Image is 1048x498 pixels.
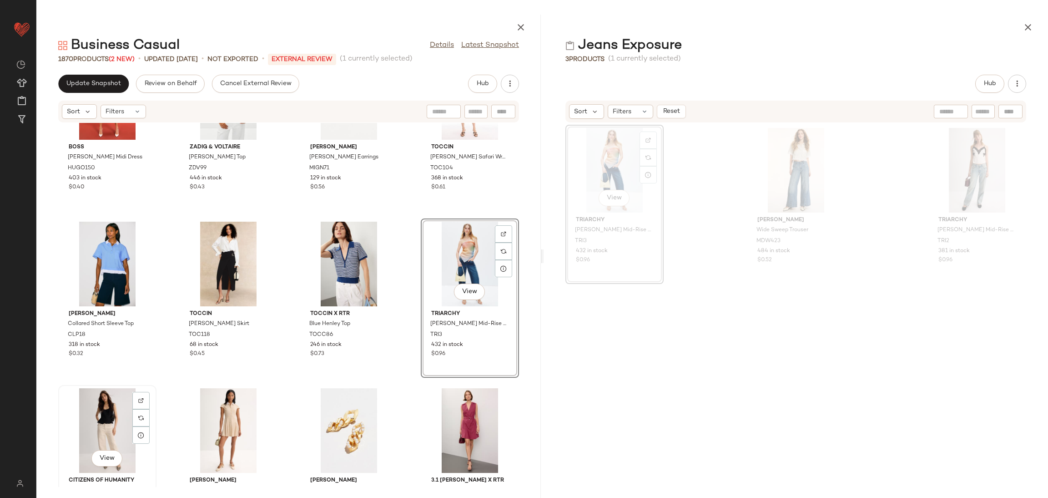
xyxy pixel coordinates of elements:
p: External REVIEW [268,54,336,65]
span: [PERSON_NAME] [310,143,388,152]
span: ZDV99 [189,164,207,173]
span: Triarchy [938,216,1016,224]
img: svg%3e [11,480,29,487]
span: TRI3 [575,237,587,245]
span: [PERSON_NAME] [190,477,267,485]
span: Review on Behalf [144,80,196,87]
button: Review on Behalf [136,75,204,93]
span: [PERSON_NAME] Mid-Rise Straight Leg [575,226,652,234]
span: Hub [983,80,996,87]
img: svg%3e [645,137,651,143]
img: TOCC86.jpg [303,222,395,306]
div: Business Casual [58,36,180,55]
span: $0.96 [938,256,952,264]
img: CLP18.jpg [61,222,153,306]
span: Zadig & Voltaire [190,143,267,152]
button: View [91,450,122,467]
span: Mismatched Chain Earrings. [309,487,381,495]
span: $0.52 [757,256,772,264]
img: heart_red.DM2ytmEG.svg [13,20,31,38]
img: TOC118.jpg [182,222,274,306]
span: 68 in stock [190,341,218,349]
button: Reset [657,105,686,118]
span: TOCCIN X RTR [310,310,388,318]
img: svg%3e [565,41,574,50]
span: [PERSON_NAME] Skirt [189,320,249,328]
span: $0.45 [190,350,205,358]
img: JLAC42.jpg [303,388,395,473]
span: TOC104 [430,164,453,173]
span: 368 in stock [431,174,463,183]
button: Cancel External Review [212,75,299,93]
button: Update Snapshot [58,75,129,93]
span: [PERSON_NAME] [757,216,835,224]
span: • [202,54,204,65]
span: 403 in stock [69,174,101,183]
span: BOSS [69,143,146,152]
span: (2 New) [109,56,135,63]
img: svg%3e [138,415,144,421]
span: Beige Mini Dress [189,487,231,495]
span: View [606,194,622,202]
span: Hub [476,80,489,87]
span: 1870 [58,56,73,63]
span: [PERSON_NAME] [310,477,388,485]
span: [PERSON_NAME] Mid-Rise Straight Leg [430,320,508,328]
span: 446 in stock [190,174,222,183]
span: (1 currently selected) [340,54,413,65]
div: Jeans Exposure [565,36,682,55]
span: [PERSON_NAME] Jeans [68,487,131,495]
span: [PERSON_NAME] Mid-Rise Darted Straight Leg Jeans [937,226,1015,234]
span: • [262,54,264,65]
span: Sort [574,107,587,117]
img: TRI2.jpg [931,128,1023,213]
button: Hub [975,75,1004,93]
span: Sort [67,107,80,117]
img: svg%3e [645,155,651,160]
span: Cancel External Review [220,80,292,87]
span: 381 in stock [938,247,970,255]
span: Filters [106,107,124,117]
p: Not Exported [207,55,258,64]
span: Wide Sweep Trouser [756,226,808,234]
img: COH69.jpg [61,388,153,473]
span: 484 in stock [757,247,790,255]
span: Toccin [190,310,267,318]
span: TRI3 [430,331,442,339]
span: CLP18 [68,331,86,339]
span: 3 [565,56,569,63]
span: [PERSON_NAME] Earrings [309,153,378,162]
a: Latest Snapshot [461,40,519,51]
span: 129 in stock [310,174,341,183]
button: View [454,284,485,300]
span: TRI2 [937,237,949,245]
span: $0.43 [190,183,205,192]
img: PHLC12.jpg [424,388,516,473]
span: Citizens of Humanity [69,477,146,485]
a: Details [430,40,454,51]
span: Update Snapshot [66,80,121,87]
img: svg%3e [138,398,144,403]
div: Products [565,55,605,64]
span: MDW423 [756,237,781,245]
img: CLP10.jpg [182,388,274,473]
span: $0.73 [310,350,324,358]
img: svg%3e [16,60,25,69]
span: 3.1 [PERSON_NAME] x RTR [431,477,509,485]
span: (1 currently selected) [608,54,681,65]
img: TRI3.jpg [424,222,516,306]
span: $0.32 [69,350,83,358]
span: View [462,288,477,295]
span: Sleeveless V-Neck Belted Dress [430,487,508,495]
span: View [99,455,115,462]
span: TOC118 [189,331,210,339]
span: Blue Henley Top [309,320,350,328]
span: Toccin [431,143,509,152]
span: $0.40 [69,183,85,192]
img: TRI3.jpg [569,128,660,213]
span: [PERSON_NAME] Midi Dress [68,153,142,162]
button: View [599,190,630,206]
span: 318 in stock [69,341,100,349]
span: TOCC86 [309,331,333,339]
span: Reset [662,108,680,115]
